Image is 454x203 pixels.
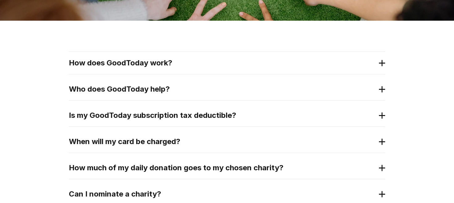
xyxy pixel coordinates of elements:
[69,189,375,199] h2: Can I nominate a charity?
[69,84,375,94] h2: Who does GoodToday help?
[69,163,375,173] h2: How much of my daily donation goes to my chosen charity?
[69,110,375,120] h2: Is my GoodToday subscription tax deductible?
[69,58,375,68] h2: How does GoodToday work?
[69,137,375,147] h2: When will my card be charged?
